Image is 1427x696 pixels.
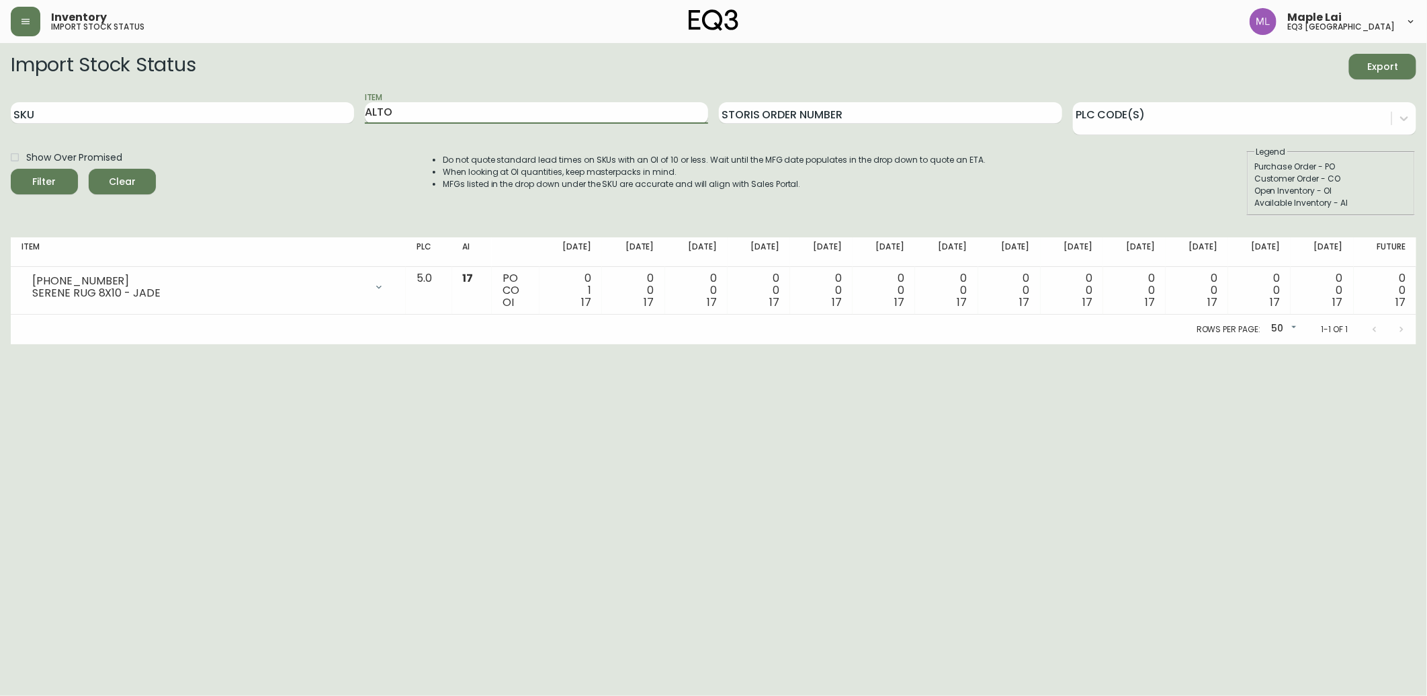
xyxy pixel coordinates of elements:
[550,272,591,309] div: 0 1
[1254,161,1408,173] div: Purchase Order - PO
[1103,237,1166,267] th: [DATE]
[1354,237,1416,267] th: Future
[1114,272,1155,309] div: 0 0
[443,178,986,190] li: MFGs listed in the drop down under the SKU are accurate and will align with Sales Portal.
[1270,295,1281,310] span: 17
[1287,23,1395,31] h5: eq3 [GEOGRAPHIC_DATA]
[728,237,790,267] th: [DATE]
[21,272,395,302] div: [PHONE_NUMBER]SERENE RUG 8X10 - JADE
[1228,237,1291,267] th: [DATE]
[613,272,654,309] div: 0 0
[769,295,779,310] span: 17
[1197,323,1260,336] p: Rows per page:
[1254,185,1408,197] div: Open Inventory - OI
[1333,295,1343,310] span: 17
[11,237,406,267] th: Item
[1254,146,1287,158] legend: Legend
[676,272,717,309] div: 0 0
[1365,272,1406,309] div: 0 0
[1250,8,1277,35] img: 61e28cffcf8cc9f4e300d877dd684943
[406,237,451,267] th: PLC
[894,295,904,310] span: 17
[1291,237,1353,267] th: [DATE]
[1349,54,1416,79] button: Export
[689,9,738,31] img: logo
[99,173,145,190] span: Clear
[1051,272,1092,309] div: 0 0
[443,166,986,178] li: When looking at OI quantities, keep masterpacks in mind.
[1176,272,1217,309] div: 0 0
[503,295,514,310] span: OI
[1041,237,1103,267] th: [DATE]
[452,237,492,267] th: AI
[463,270,474,286] span: 17
[1239,272,1280,309] div: 0 0
[1360,59,1406,75] span: Export
[801,272,842,309] div: 0 0
[1082,295,1092,310] span: 17
[790,237,853,267] th: [DATE]
[989,272,1030,309] div: 0 0
[602,237,664,267] th: [DATE]
[926,272,967,309] div: 0 0
[539,237,602,267] th: [DATE]
[1395,295,1406,310] span: 17
[738,272,779,309] div: 0 0
[978,237,1041,267] th: [DATE]
[1254,173,1408,185] div: Customer Order - CO
[582,295,592,310] span: 17
[1266,318,1299,340] div: 50
[1254,197,1408,209] div: Available Inventory - AI
[51,23,144,31] h5: import stock status
[33,173,56,190] div: Filter
[11,169,78,194] button: Filter
[1020,295,1030,310] span: 17
[863,272,904,309] div: 0 0
[11,54,196,79] h2: Import Stock Status
[832,295,842,310] span: 17
[665,237,728,267] th: [DATE]
[503,272,529,309] div: PO CO
[957,295,967,310] span: 17
[1287,12,1342,23] span: Maple Lai
[32,287,365,299] div: SERENE RUG 8X10 - JADE
[406,267,451,315] td: 5.0
[915,237,978,267] th: [DATE]
[644,295,654,310] span: 17
[707,295,717,310] span: 17
[1166,237,1228,267] th: [DATE]
[443,154,986,166] li: Do not quote standard lead times on SKUs with an OI of 10 or less. Wait until the MFG date popula...
[51,12,107,23] span: Inventory
[1145,295,1155,310] span: 17
[32,275,365,287] div: [PHONE_NUMBER]
[26,151,122,165] span: Show Over Promised
[1301,272,1342,309] div: 0 0
[1321,323,1348,336] p: 1-1 of 1
[853,237,915,267] th: [DATE]
[1207,295,1217,310] span: 17
[89,169,156,194] button: Clear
